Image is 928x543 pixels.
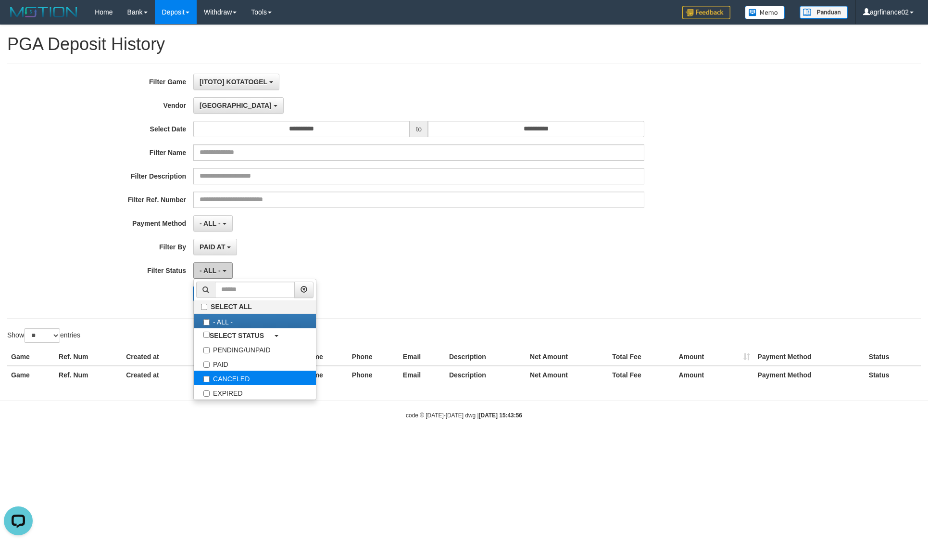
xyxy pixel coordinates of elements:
th: Payment Method [754,366,865,384]
th: Status [865,366,921,384]
th: Email [399,366,445,384]
small: code © [DATE]-[DATE] dwg | [406,412,522,419]
th: Phone [348,348,399,366]
label: PENDING/UNPAID [194,342,316,356]
input: SELECT ALL [201,304,207,310]
button: - ALL - [193,215,232,232]
th: Email [399,348,445,366]
span: - ALL - [200,267,221,274]
a: SELECT STATUS [194,328,316,342]
button: PAID AT [193,239,237,255]
input: PENDING/UNPAID [203,347,210,353]
th: Created at [122,366,214,384]
span: to [410,121,428,137]
button: Open LiveChat chat widget [4,4,33,33]
input: EXPIRED [203,390,210,397]
label: SELECT ALL [194,300,316,313]
th: Amount [675,348,753,366]
th: Net Amount [526,366,608,384]
input: PAID [203,362,210,368]
th: Total Fee [608,348,675,366]
span: [GEOGRAPHIC_DATA] [200,102,272,109]
th: Total Fee [608,366,675,384]
label: PAID [194,356,316,371]
th: Game [7,348,55,366]
button: - ALL - [193,262,232,279]
span: PAID AT [200,243,225,251]
span: - ALL - [200,220,221,227]
th: Created at [122,348,214,366]
th: Description [445,348,526,366]
button: [ITOTO] KOTATOGEL [193,74,279,90]
label: CANCELED [194,371,316,385]
span: [ITOTO] KOTATOGEL [200,78,267,86]
th: Description [445,366,526,384]
h1: PGA Deposit History [7,35,921,54]
img: Feedback.jpg [682,6,730,19]
input: - ALL - [203,319,210,325]
th: Net Amount [526,348,608,366]
th: Payment Method [754,348,865,366]
th: Ref. Num [55,348,122,366]
input: SELECT STATUS [203,332,210,338]
label: - ALL - [194,314,316,328]
th: Status [865,348,921,366]
strong: [DATE] 15:43:56 [479,412,522,419]
img: panduan.png [800,6,848,19]
select: Showentries [24,328,60,343]
img: MOTION_logo.png [7,5,80,19]
th: Game [7,366,55,384]
th: Name [301,348,348,366]
label: Show entries [7,328,80,343]
th: Name [301,366,348,384]
img: Button%20Memo.svg [745,6,785,19]
b: SELECT STATUS [210,332,264,339]
label: EXPIRED [194,385,316,400]
input: CANCELED [203,376,210,382]
th: Ref. Num [55,366,122,384]
button: [GEOGRAPHIC_DATA] [193,97,283,114]
th: Amount [675,366,753,384]
th: Phone [348,366,399,384]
